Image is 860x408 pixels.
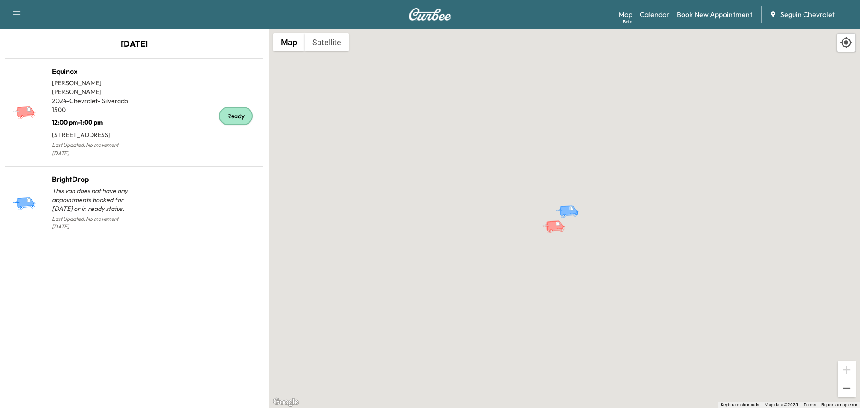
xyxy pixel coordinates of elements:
a: Book New Appointment [677,9,752,20]
button: Zoom out [838,379,856,397]
a: MapBeta [619,9,632,20]
button: Show street map [273,33,305,51]
div: Beta [623,18,632,25]
a: Report a map error [821,402,857,407]
a: Calendar [640,9,670,20]
p: This van does not have any appointments booked for [DATE] or in ready status. [52,186,134,213]
span: Seguin Chevrolet [780,9,835,20]
button: Keyboard shortcuts [721,402,759,408]
h1: BrightDrop [52,174,134,185]
button: Show satellite imagery [305,33,349,51]
p: [PERSON_NAME] [PERSON_NAME] [52,78,134,96]
button: Zoom in [838,361,856,379]
p: 12:00 pm - 1:00 pm [52,114,134,127]
gmp-advanced-marker: BrightDrop [555,195,587,211]
div: Recenter map [837,33,856,52]
p: Last Updated: No movement [DATE] [52,213,134,233]
img: Curbee Logo [408,8,451,21]
p: 2024 - Chevrolet - Silverado 1500 [52,96,134,114]
img: Google [271,396,301,408]
gmp-advanced-marker: Equinox [542,210,573,226]
a: Open this area in Google Maps (opens a new window) [271,396,301,408]
span: Map data ©2025 [765,402,798,407]
div: Ready [219,107,253,125]
p: [STREET_ADDRESS] [52,127,134,139]
a: Terms (opens in new tab) [804,402,816,407]
h1: Equinox [52,66,134,77]
p: Last Updated: No movement [DATE] [52,139,134,159]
